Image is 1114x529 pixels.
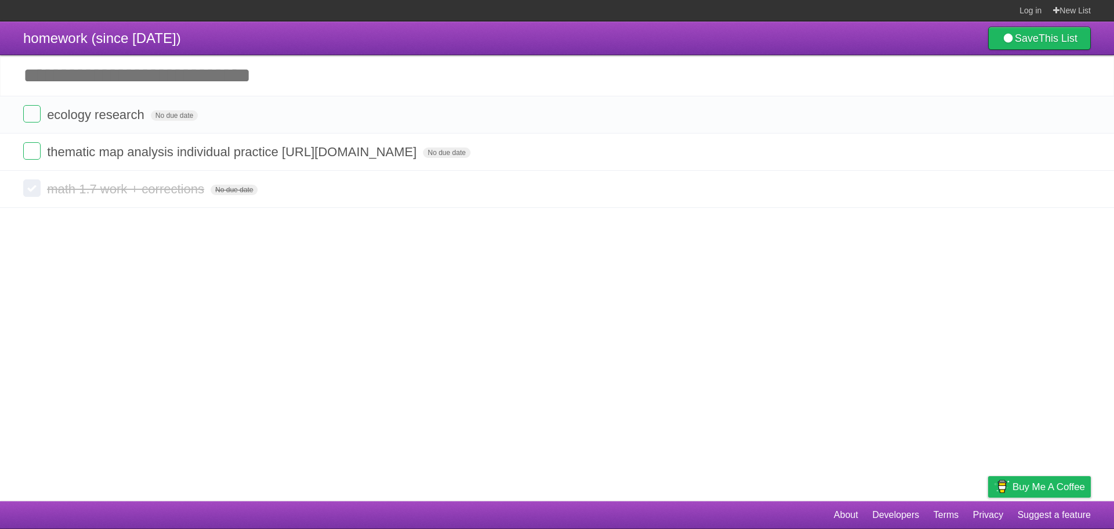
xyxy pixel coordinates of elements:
[988,476,1091,498] a: Buy me a coffee
[1018,504,1091,526] a: Suggest a feature
[988,27,1091,50] a: SaveThis List
[47,107,147,122] span: ecology research
[23,179,41,197] label: Done
[23,30,181,46] span: homework (since [DATE])
[211,185,258,195] span: No due date
[23,142,41,160] label: Done
[872,504,919,526] a: Developers
[23,105,41,123] label: Done
[1012,477,1085,497] span: Buy me a coffee
[934,504,959,526] a: Terms
[973,504,1003,526] a: Privacy
[834,504,858,526] a: About
[47,145,419,159] span: thematic map analysis individual practice [URL][DOMAIN_NAME]
[994,477,1010,496] img: Buy me a coffee
[1039,33,1077,44] b: This List
[47,182,207,196] span: math 1.7 work + corrections
[423,147,470,158] span: No due date
[151,110,198,121] span: No due date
